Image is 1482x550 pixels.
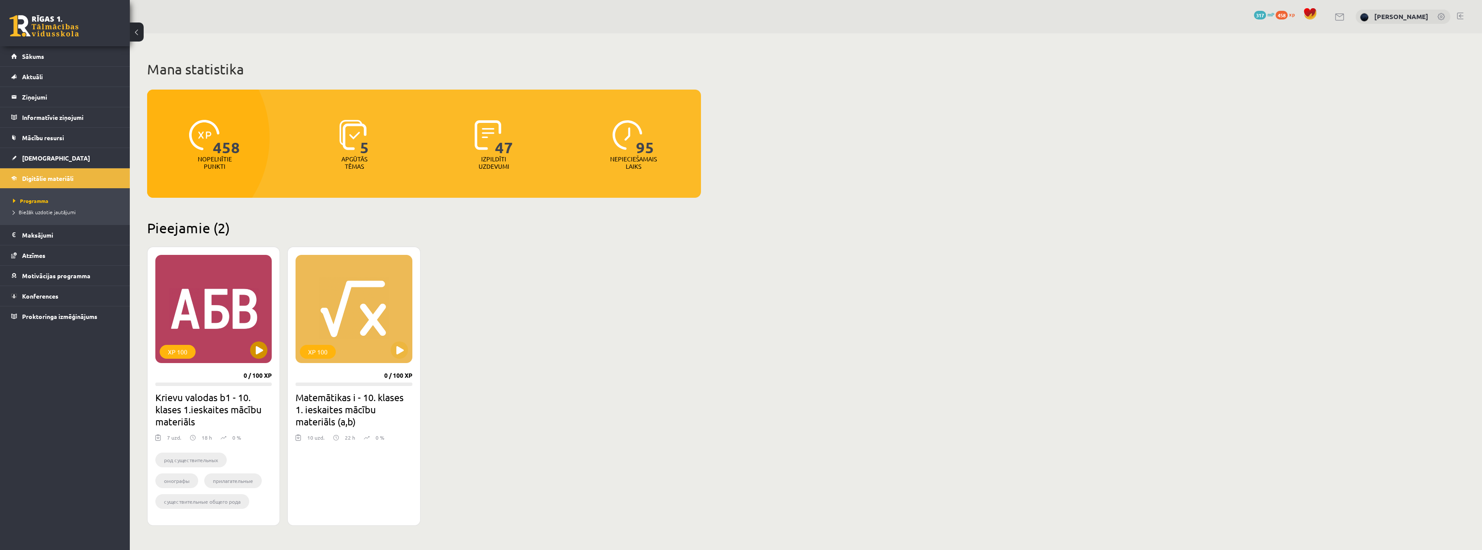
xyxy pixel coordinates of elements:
img: Nikolass Karpjuks [1360,13,1369,22]
a: Sākums [11,46,119,66]
div: 7 uzd. [167,434,181,447]
legend: Maksājumi [22,225,119,245]
span: mP [1267,11,1274,18]
span: 95 [636,120,654,155]
a: 317 mP [1254,11,1274,18]
img: icon-completed-tasks-ad58ae20a441b2904462921112bc710f1caf180af7a3daa7317a5a94f2d26646.svg [475,120,502,150]
h2: Matemātikas i - 10. klases 1. ieskaites mācību materiāls (a,b) [296,391,412,428]
span: 5 [360,120,369,155]
span: Motivācijas programma [22,272,90,280]
a: Motivācijas programma [11,266,119,286]
span: Proktoringa izmēģinājums [22,312,97,320]
p: Nopelnītie punkti [198,155,232,170]
legend: Ziņojumi [22,87,119,107]
a: Mācību resursi [11,128,119,148]
div: XP 100 [160,345,196,359]
p: Apgūtās tēmas [338,155,371,170]
span: Atzīmes [22,251,45,259]
a: [DEMOGRAPHIC_DATA] [11,148,119,168]
h2: Krievu valodas b1 - 10. klases 1.ieskaites mācību materiāls [155,391,272,428]
a: Digitālie materiāli [11,168,119,188]
li: прилагательные [204,473,262,488]
a: 458 xp [1276,11,1299,18]
p: 0 % [232,434,241,441]
span: Programma [13,197,48,204]
img: icon-learned-topics-4a711ccc23c960034f471b6e78daf4a3bad4a20eaf4de84257b87e66633f6470.svg [339,120,366,150]
legend: Informatīvie ziņojumi [22,107,119,127]
a: Biežāk uzdotie jautājumi [13,208,121,216]
a: Atzīmes [11,245,119,265]
span: [DEMOGRAPHIC_DATA] [22,154,90,162]
div: 10 uzd. [307,434,325,447]
a: Proktoringa izmēģinājums [11,306,119,326]
span: 458 [213,120,240,155]
span: Konferences [22,292,58,300]
p: Nepieciešamais laiks [610,155,657,170]
img: icon-xp-0682a9bc20223a9ccc6f5883a126b849a74cddfe5390d2b41b4391c66f2066e7.svg [189,120,219,150]
span: Digitālie materiāli [22,174,74,182]
a: Konferences [11,286,119,306]
p: 22 h [345,434,355,441]
div: XP 100 [300,345,336,359]
span: 458 [1276,11,1288,19]
p: 0 % [376,434,384,441]
span: 47 [495,120,513,155]
a: Ziņojumi [11,87,119,107]
h2: Pieejamie (2) [147,219,701,236]
a: Informatīvie ziņojumi [11,107,119,127]
span: Biežāk uzdotie jautājumi [13,209,76,215]
a: [PERSON_NAME] [1374,12,1428,21]
span: Mācību resursi [22,134,64,142]
span: 317 [1254,11,1266,19]
span: xp [1289,11,1295,18]
a: Maksājumi [11,225,119,245]
a: Aktuāli [11,67,119,87]
a: Rīgas 1. Tālmācības vidusskola [10,15,79,37]
li: существительные общего рода [155,494,249,509]
h1: Mana statistika [147,61,701,78]
span: Sākums [22,52,44,60]
li: род существительных [155,453,227,467]
li: омографы [155,473,198,488]
p: 18 h [202,434,212,441]
img: icon-clock-7be60019b62300814b6bd22b8e044499b485619524d84068768e800edab66f18.svg [612,120,643,150]
a: Programma [13,197,121,205]
span: Aktuāli [22,73,43,80]
p: Izpildīti uzdevumi [477,155,511,170]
